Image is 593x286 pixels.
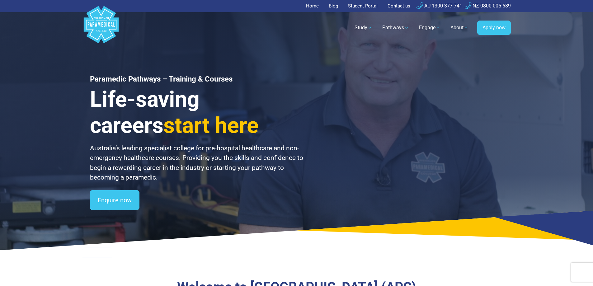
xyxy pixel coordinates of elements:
[163,113,259,138] span: start here
[415,19,444,36] a: Engage
[465,3,511,9] a: NZ 0800 005 689
[477,21,511,35] a: Apply now
[90,190,139,210] a: Enquire now
[417,3,462,9] a: AU 1300 377 741
[379,19,413,36] a: Pathways
[90,75,304,84] h1: Paramedic Pathways – Training & Courses
[90,143,304,183] p: Australia’s leading specialist college for pre-hospital healthcare and non-emergency healthcare c...
[82,12,120,44] a: Australian Paramedical College
[90,86,304,138] h3: Life-saving careers
[447,19,472,36] a: About
[351,19,376,36] a: Study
